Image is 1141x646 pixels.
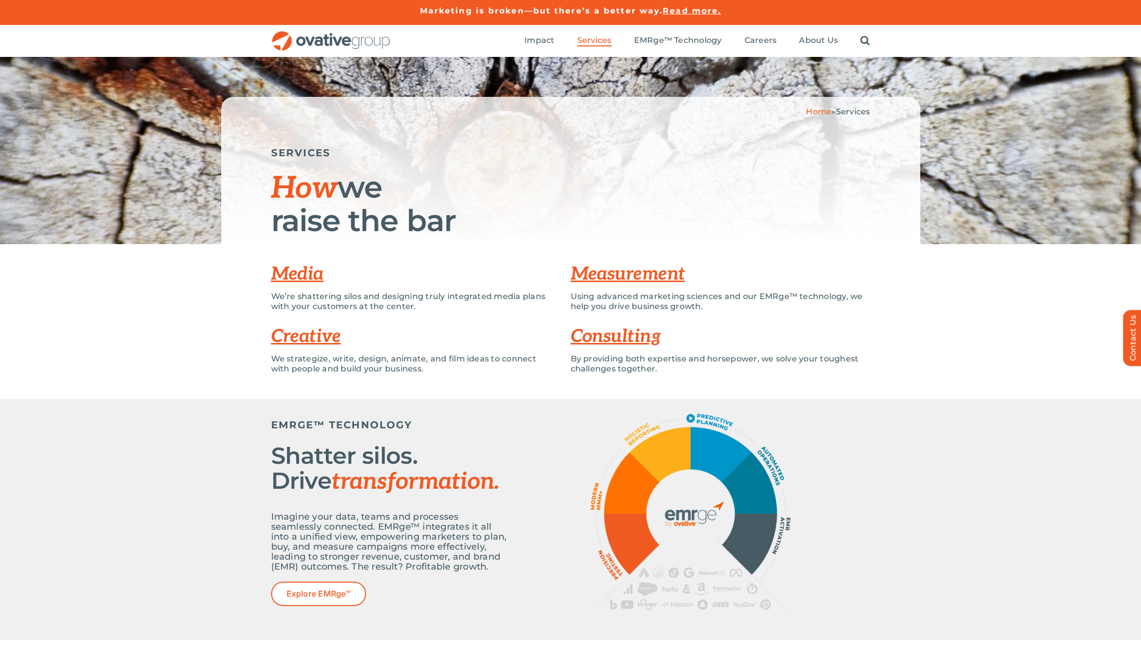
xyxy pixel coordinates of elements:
[271,443,511,494] h2: Shatter silos. Drive
[571,325,661,347] a: Consulting
[271,582,366,606] a: Explore EMRge™
[860,35,870,46] a: Search
[799,35,838,45] span: About Us
[577,35,612,45] span: Services
[745,35,777,45] span: Careers
[634,35,722,46] a: EMRge™ Technology
[806,107,870,116] span: »
[663,6,721,15] a: Read more.
[271,171,338,207] span: How
[271,419,511,431] h5: EMRGE™ TECHNOLOGY
[571,354,870,374] p: By providing both expertise and horsepower, we solve your toughest challenges together.
[836,107,870,116] span: Services
[591,414,790,610] img: OG_EMRge_Overview_R4_EMRge_Graphic transparent
[571,292,870,312] p: Using advanced marketing sciences and our EMRge™ technology, we help you drive business growth.
[271,171,870,237] h1: we raise the bar
[524,25,870,57] nav: Menu
[271,30,391,39] a: OG_Full_horizontal_RGB
[799,35,838,46] a: About Us
[271,325,341,347] a: Creative
[524,35,554,46] a: Impact
[577,35,612,46] a: Services
[634,35,722,45] span: EMRge™ Technology
[420,6,663,15] a: Marketing is broken—but there’s a better way.
[271,292,556,312] p: We’re shattering silos and designing truly integrated media plans with your customers at the center.
[571,263,685,285] a: Measurement
[271,263,324,285] a: Media
[287,589,351,599] span: Explore EMRge™
[271,354,556,374] p: We strategize, write, design, animate, and film ideas to connect with people and build your busin...
[271,512,511,572] p: Imagine your data, teams and processes seamlessly connected. EMRge™ integrates it all into a unif...
[332,468,499,496] span: transformation.
[271,147,870,159] h5: SERVICES
[524,35,554,45] span: Impact
[806,107,831,116] a: Home
[745,35,777,46] a: Careers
